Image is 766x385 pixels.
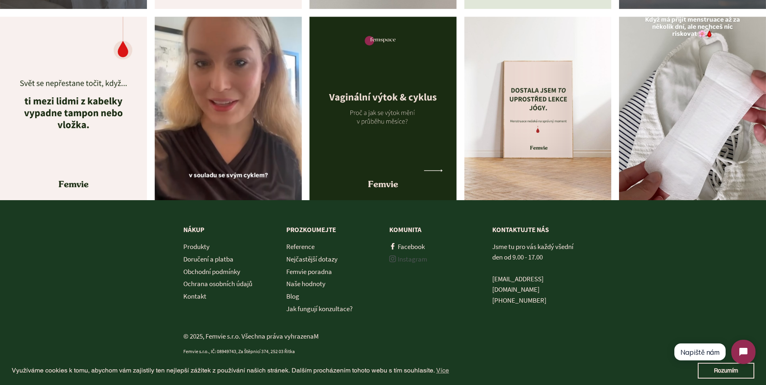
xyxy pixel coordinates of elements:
a: Naše hodnoty [286,279,325,288]
a: Instagram [389,255,427,264]
p: Jsme tu pro vás každý všední den od 9.00 - 17.00 [PHONE_NUMBER] [492,241,583,305]
a: [EMAIL_ADDRESS][DOMAIN_NAME] [492,274,544,294]
p: Femvie s.r.o., IČ: 08949743, Za Štěpnicí 374, 252 03 Řitka Společnost je zapsaná v obchodním rejs... [183,348,583,363]
a: Kontakt [183,292,206,301]
p: Komunita [389,224,480,235]
iframe: Tidio Chat [667,333,762,371]
a: Blog [286,292,299,301]
a: Nejčastější dotazy [286,255,338,264]
p: © 2025, Femvie s.r.o. Všechna práva vyhrazenaM [183,331,583,342]
a: Produkty [183,242,210,251]
p: Prozkoumejte [286,224,377,235]
a: learn more about cookies [435,364,450,377]
a: Facebook [389,242,425,251]
a: Doručení a platba [183,255,233,264]
a: Obchodní podmínky [183,267,240,276]
p: Nákup [183,224,274,235]
a: Femvie poradna [286,267,332,276]
a: Ochrana osobních údajů [183,279,252,288]
p: KONTAKTUJTE NÁS [492,224,583,235]
a: Reference [286,242,315,251]
span: Využíváme cookies k tomu, abychom vám zajistily ten nejlepší zážitek z používání našich stránek. ... [12,364,698,377]
a: Jak fungují konzultace? [286,304,353,313]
